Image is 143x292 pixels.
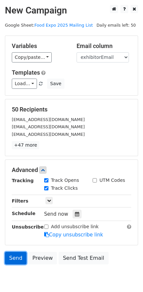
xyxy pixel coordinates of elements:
label: Track Opens [51,177,79,184]
h5: Variables [12,42,67,50]
a: Templates [12,69,40,76]
small: [EMAIL_ADDRESS][DOMAIN_NAME] [12,117,85,122]
small: Google Sheet: [5,23,93,28]
span: Send now [44,211,68,217]
h5: Advanced [12,166,131,174]
a: Copy unsubscribe link [44,232,103,238]
h5: 50 Recipients [12,106,131,113]
a: Send Test Email [59,252,108,264]
strong: Filters [12,198,28,204]
strong: Schedule [12,211,35,216]
a: Load... [12,79,37,89]
strong: Unsubscribe [12,224,44,230]
label: Track Clicks [51,185,78,192]
label: UTM Codes [99,177,125,184]
strong: Tracking [12,178,34,183]
a: Preview [28,252,57,264]
h2: New Campaign [5,5,138,16]
a: Send [5,252,27,264]
span: Daily emails left: 50 [94,22,138,29]
a: +47 more [12,141,39,149]
a: Daily emails left: 50 [94,23,138,28]
label: Add unsubscribe link [51,223,99,230]
button: Save [47,79,64,89]
a: Food Expo 2025 Mailing List [34,23,93,28]
div: 聊天小工具 [110,260,143,292]
a: Copy/paste... [12,52,52,62]
h5: Email column [77,42,132,50]
iframe: Chat Widget [110,260,143,292]
small: [EMAIL_ADDRESS][DOMAIN_NAME] [12,124,85,129]
small: [EMAIL_ADDRESS][DOMAIN_NAME] [12,132,85,137]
